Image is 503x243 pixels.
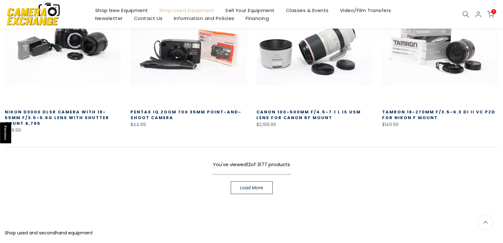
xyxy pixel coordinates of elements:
[256,109,361,121] a: Canon 100-500mm f/4.5-7.1 L IS USM Lens for Canon RF Mount
[256,121,373,129] div: $2,199.99
[154,6,220,14] a: Shop Used Equipment
[89,6,154,14] a: Shop New Equipment
[130,109,242,121] a: Pentax IQ Zoom 700 35mm Point-and-Shoot Camera
[89,14,128,22] a: Newsletter
[5,109,109,126] a: Nikon D3000 DLSR Camera with 18-55mm f/3.5-5.6G Lens with Shutter Count 8,795
[240,186,263,190] span: Load More
[213,161,290,168] span: You've viewed of 3177 products
[382,121,498,129] div: $149.99
[130,121,247,129] div: $44.99
[478,214,493,230] a: Back to the top
[240,14,275,22] a: Financing
[247,161,251,168] span: 12
[168,14,240,22] a: Information and Policies
[128,14,168,22] a: Contact Us
[491,9,496,14] span: 0
[334,6,397,14] a: Video/Film Transfers
[382,109,495,121] a: Tamron 18-270mm f/3.5-6.3 Di II VC PZD for Nikon F Mount
[487,11,494,18] a: 0
[280,6,334,14] a: Classes & Events
[220,6,281,14] a: Sell Your Equipment
[231,181,273,194] a: Load More
[5,229,498,237] p: Shop used and secondhand equipment
[5,126,121,134] div: $179.99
